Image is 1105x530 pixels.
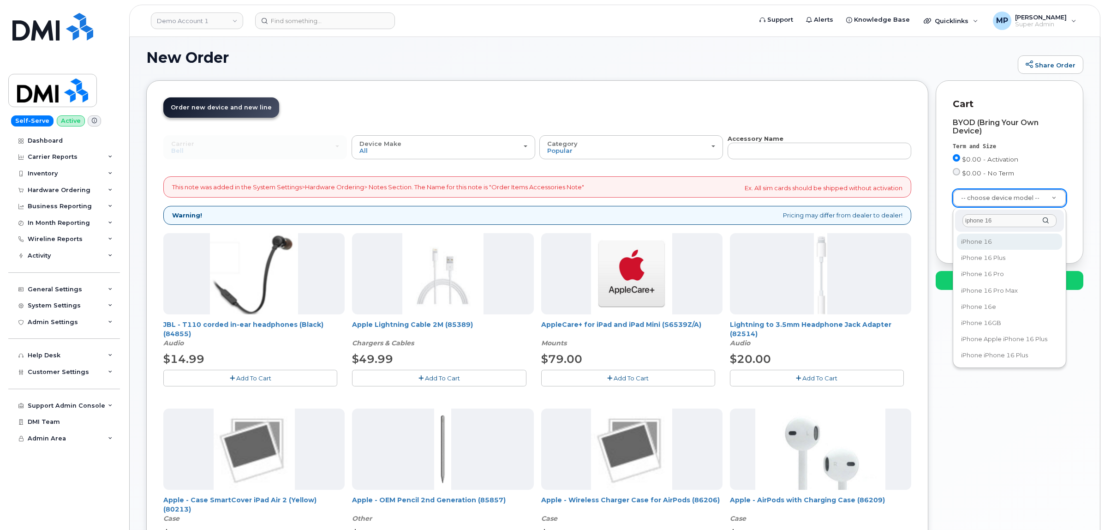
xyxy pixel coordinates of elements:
[958,251,1061,265] div: iPhone 16 Plus
[958,235,1061,249] div: iPhone 16
[958,348,1061,362] div: iPhone iPhone 16 Plus
[958,300,1061,314] div: iPhone 16e
[958,267,1061,282] div: iPhone 16 Pro
[958,332,1061,346] div: iPhone Apple iPhone 16 Plus
[958,316,1061,330] div: iPhone 16GB
[958,283,1061,298] div: iPhone 16 Pro Max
